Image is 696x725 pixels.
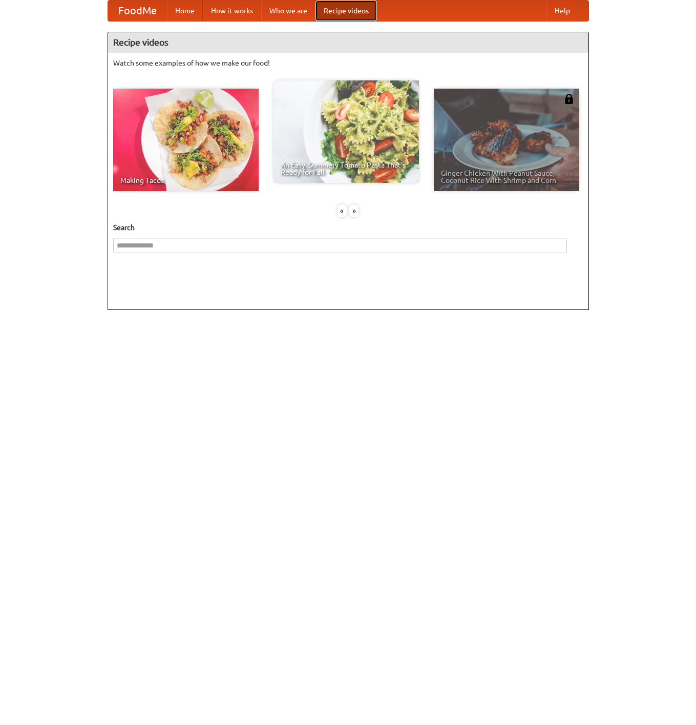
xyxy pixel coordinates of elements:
h5: Search [113,222,583,233]
h4: Recipe videos [108,32,588,53]
span: An Easy, Summery Tomato Pasta That's Ready for Fall [281,161,412,176]
div: « [338,204,347,217]
a: How it works [203,1,261,21]
a: FoodMe [108,1,167,21]
a: Recipe videos [315,1,377,21]
div: » [349,204,358,217]
a: An Easy, Summery Tomato Pasta That's Ready for Fall [273,80,419,183]
span: Making Tacos [120,177,251,184]
a: Home [167,1,203,21]
a: Help [546,1,578,21]
img: 483408.png [564,94,574,104]
a: Who we are [261,1,315,21]
a: Making Tacos [113,89,259,191]
p: Watch some examples of how we make our food! [113,58,583,68]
